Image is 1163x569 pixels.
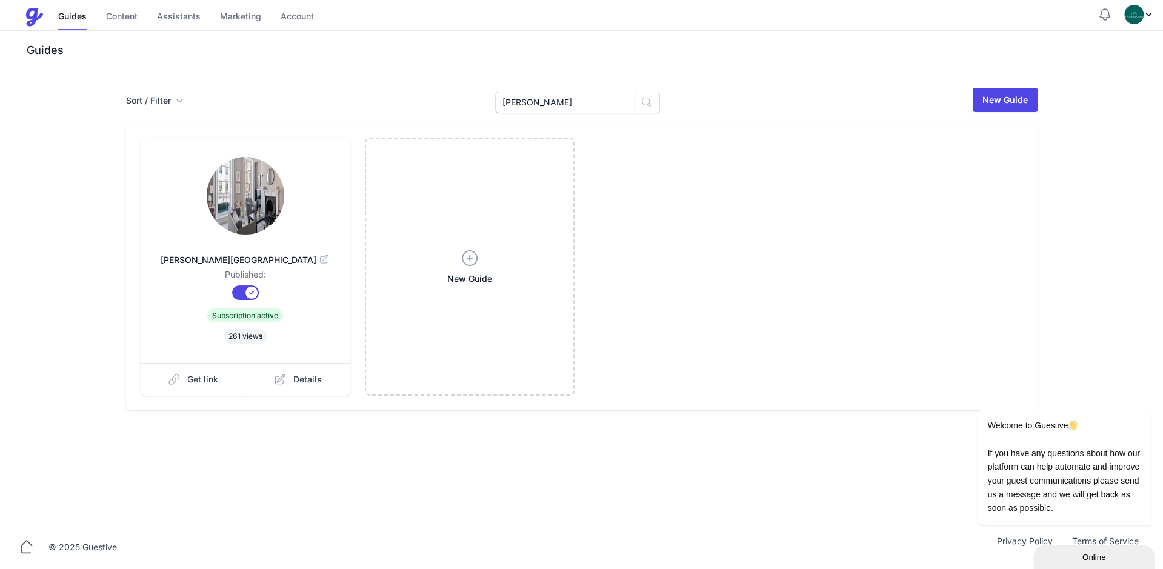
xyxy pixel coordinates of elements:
[126,95,183,107] button: Sort / Filter
[160,268,331,285] dd: Published:
[58,4,87,30] a: Guides
[207,308,283,322] span: Subscription active
[939,396,1157,539] iframe: chat widget
[24,43,1163,58] h3: Guides
[1098,7,1112,22] button: Notifications
[1124,5,1153,24] div: Profile Menu
[187,373,218,385] span: Get link
[224,329,267,344] span: 261 views
[106,4,138,30] a: Content
[24,7,44,27] img: Guestive Guides
[973,88,1038,112] a: New Guide
[207,157,284,235] img: jq5810ixl10mmemiiiv6vsprzwgt
[1033,542,1157,569] iframe: chat widget
[447,273,492,285] span: New Guide
[495,92,635,113] input: Search Guides
[987,535,1062,559] a: Privacy Policy
[160,254,331,266] span: [PERSON_NAME][GEOGRAPHIC_DATA]
[293,373,322,385] span: Details
[48,541,117,553] div: © 2025 Guestive
[220,4,261,30] a: Marketing
[141,363,246,396] a: Get link
[281,4,314,30] a: Account
[157,4,201,30] a: Assistants
[245,363,350,396] a: Details
[365,138,575,396] a: New Guide
[1124,5,1144,24] img: oovs19i4we9w73xo0bfpgswpi0cd
[160,239,331,268] a: [PERSON_NAME][GEOGRAPHIC_DATA]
